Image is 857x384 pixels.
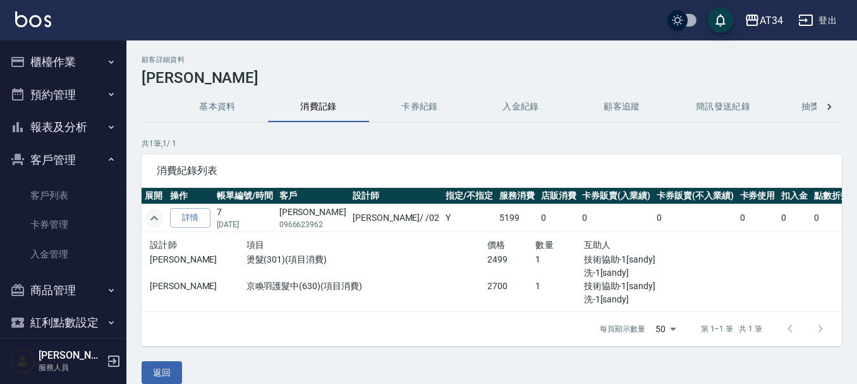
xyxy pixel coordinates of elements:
[214,204,276,232] td: 7
[276,188,349,204] th: 客戶
[653,204,737,232] td: 0
[170,208,210,228] a: 詳情
[217,219,273,230] p: [DATE]
[571,92,672,122] button: 顧客追蹤
[650,312,681,346] div: 50
[600,323,645,335] p: 每頁顯示數量
[349,188,442,204] th: 設計師
[584,240,611,250] span: 互助人
[157,164,827,177] span: 消費紀錄列表
[653,188,737,204] th: 卡券販賣(不入業績)
[5,181,121,210] a: 客戶列表
[5,210,121,239] a: 卡券管理
[487,280,535,293] p: 2700
[708,8,733,33] button: save
[584,280,729,293] p: 技術協助-1[sandy]
[349,204,442,232] td: [PERSON_NAME] / /02
[535,253,583,266] p: 1
[5,111,121,144] button: 報表及分析
[167,188,214,204] th: 操作
[737,188,779,204] th: 卡券使用
[579,204,653,232] td: 0
[150,280,246,293] p: [PERSON_NAME]
[579,188,653,204] th: 卡券販賣(入業績)
[5,306,121,339] button: 紅利點數設定
[142,69,842,87] h3: [PERSON_NAME]
[760,13,783,28] div: AT34
[584,266,729,280] p: 洗-1[sandy]
[5,78,121,111] button: 預約管理
[701,323,762,335] p: 第 1–1 筆 共 1 筆
[142,188,167,204] th: 展開
[442,204,496,232] td: Y
[10,349,35,374] img: Person
[535,240,554,250] span: 數量
[39,362,103,373] p: 服務人員
[584,293,729,306] p: 洗-1[sandy]
[268,92,369,122] button: 消費記錄
[150,240,177,250] span: 設計師
[778,204,811,232] td: 0
[538,188,580,204] th: 店販消費
[145,209,164,228] button: expand row
[214,188,276,204] th: 帳單編號/時間
[442,188,496,204] th: 指定/不指定
[496,204,538,232] td: 5199
[246,253,487,266] p: 燙髮(301)(項目消費)
[470,92,571,122] button: 入金紀錄
[496,188,538,204] th: 服務消費
[535,280,583,293] p: 1
[487,240,506,250] span: 價格
[142,56,842,64] h2: 顧客詳細資料
[584,253,729,266] p: 技術協助-1[sandy]
[246,280,487,293] p: 京喚羽護髮中(630)(項目消費)
[672,92,774,122] button: 簡訊發送紀錄
[5,144,121,177] button: 客戶管理
[739,8,788,34] button: AT34
[167,92,268,122] button: 基本資料
[279,219,346,230] p: 0966623962
[793,9,842,32] button: 登出
[142,138,842,149] p: 共 1 筆, 1 / 1
[369,92,470,122] button: 卡券紀錄
[778,188,811,204] th: 扣入金
[276,204,349,232] td: [PERSON_NAME]
[246,240,265,250] span: 項目
[15,11,51,27] img: Logo
[538,204,580,232] td: 0
[5,240,121,269] a: 入金管理
[5,274,121,307] button: 商品管理
[487,253,535,266] p: 2499
[5,46,121,78] button: 櫃檯作業
[150,253,246,266] p: [PERSON_NAME]
[737,204,779,232] td: 0
[39,349,103,362] h5: [PERSON_NAME]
